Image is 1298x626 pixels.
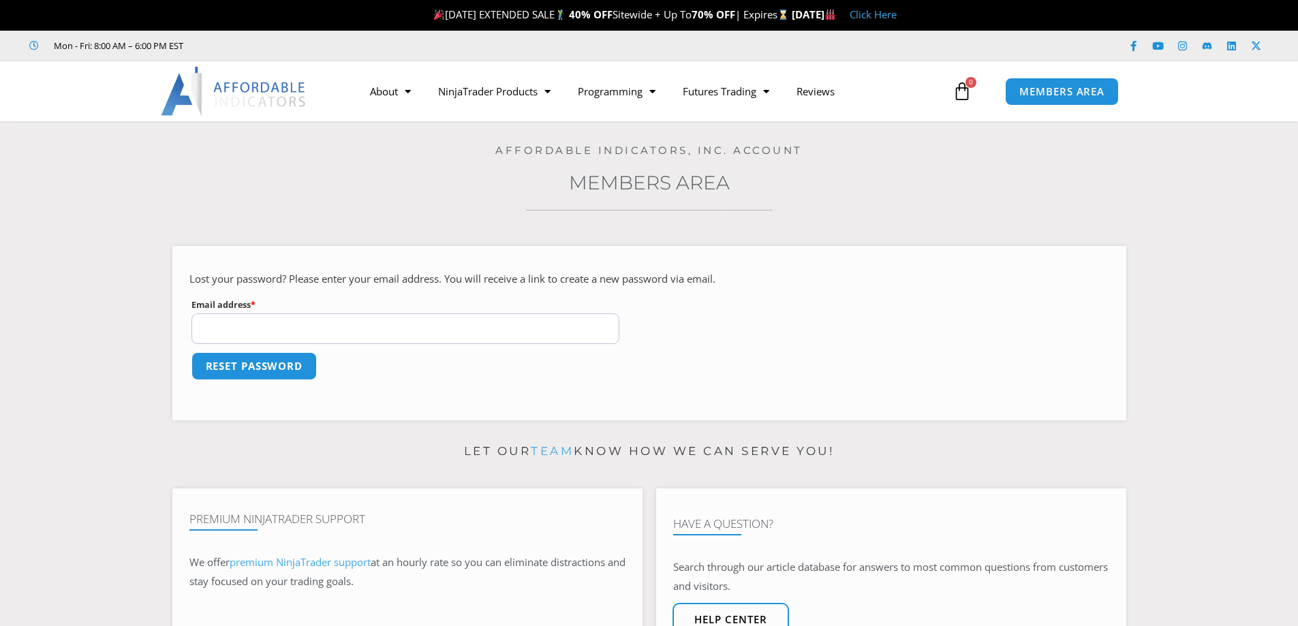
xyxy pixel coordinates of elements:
[555,10,566,20] img: 🏌️‍♂️
[531,444,574,458] a: team
[825,10,835,20] img: 🏭
[792,7,836,21] strong: [DATE]
[1019,87,1104,97] span: MEMBERS AREA
[189,270,1109,289] p: Lost your password? Please enter your email address. You will receive a link to create a new pass...
[495,144,803,157] a: Affordable Indicators, Inc. Account
[669,76,783,107] a: Futures Trading
[694,614,767,625] span: Help center
[50,37,183,54] span: Mon - Fri: 8:00 AM – 6:00 PM EST
[189,512,625,526] h4: Premium NinjaTrader Support
[673,517,1109,531] h4: Have A Question?
[189,555,230,569] span: We offer
[783,76,848,107] a: Reviews
[965,77,976,88] span: 0
[673,558,1109,596] p: Search through our article database for answers to most common questions from customers and visit...
[434,10,444,20] img: 🎉
[569,171,730,194] a: Members Area
[230,555,371,569] a: premium NinjaTrader support
[189,555,625,588] span: at an hourly rate so you can eliminate distractions and stay focused on your trading goals.
[172,441,1126,463] p: Let our know how we can serve you!
[202,39,407,52] iframe: Customer reviews powered by Trustpilot
[356,76,949,107] nav: Menu
[850,7,897,21] a: Click Here
[692,7,735,21] strong: 70% OFF
[424,76,564,107] a: NinjaTrader Products
[564,76,669,107] a: Programming
[1005,78,1119,106] a: MEMBERS AREA
[191,352,318,380] button: Reset password
[431,7,792,21] span: [DATE] EXTENDED SALE Sitewide + Up To | Expires
[356,76,424,107] a: About
[191,296,620,313] label: Email address
[569,7,613,21] strong: 40% OFF
[778,10,788,20] img: ⌛
[932,72,992,111] a: 0
[161,67,307,116] img: LogoAI | Affordable Indicators – NinjaTrader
